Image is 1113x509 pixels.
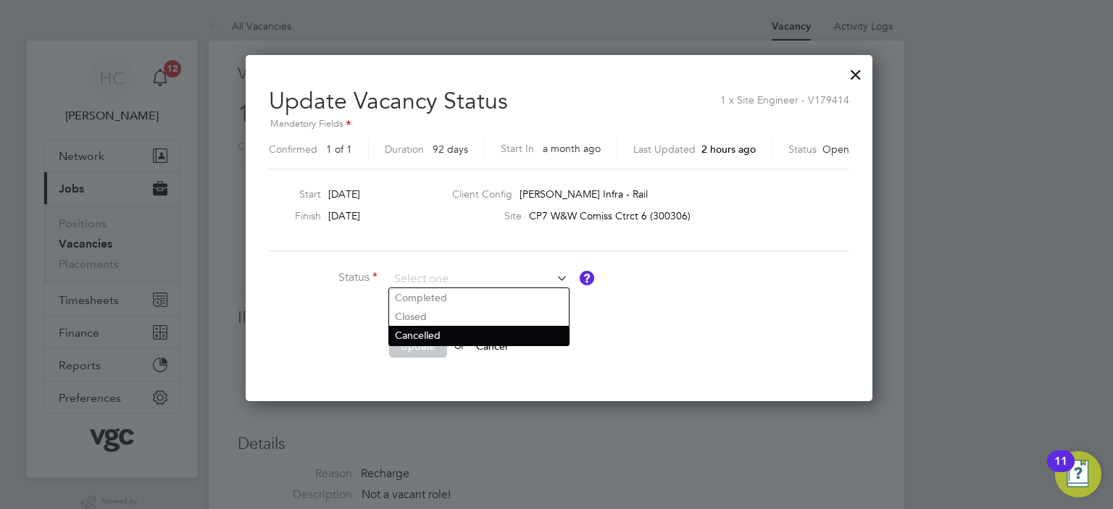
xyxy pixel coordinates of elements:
[269,75,849,163] h2: Update Vacancy Status
[385,143,424,156] label: Duration
[389,269,568,290] input: Select one
[263,188,321,201] label: Start
[529,209,691,222] span: CP7 W&W Comiss Ctrct 6 (300306)
[1055,451,1101,497] button: Open Resource Center, 11 new notifications
[389,288,569,307] li: Completed
[543,142,601,155] span: a month ago
[269,143,317,156] label: Confirmed
[433,143,468,156] span: 92 days
[701,143,756,156] span: 2 hours ago
[501,140,534,158] label: Start In
[633,143,696,156] label: Last Updated
[580,271,594,285] button: Vacancy Status Definitions
[326,143,352,156] span: 1 of 1
[520,188,648,201] span: [PERSON_NAME] Infra - Rail
[1054,461,1067,480] div: 11
[269,335,704,372] li: or
[389,326,569,345] li: Cancelled
[720,86,849,106] span: 1 x Site Engineer - V179414
[263,209,321,222] label: Finish
[464,335,519,358] button: Cancel
[389,335,447,358] button: Update
[788,143,817,156] label: Status
[452,188,512,201] label: Client Config
[389,307,569,326] li: Closed
[328,188,360,201] span: [DATE]
[822,143,849,156] span: Open
[328,209,360,222] span: [DATE]
[269,117,849,132] div: Mandatory Fields
[452,209,522,222] label: Site
[269,270,378,285] label: Status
